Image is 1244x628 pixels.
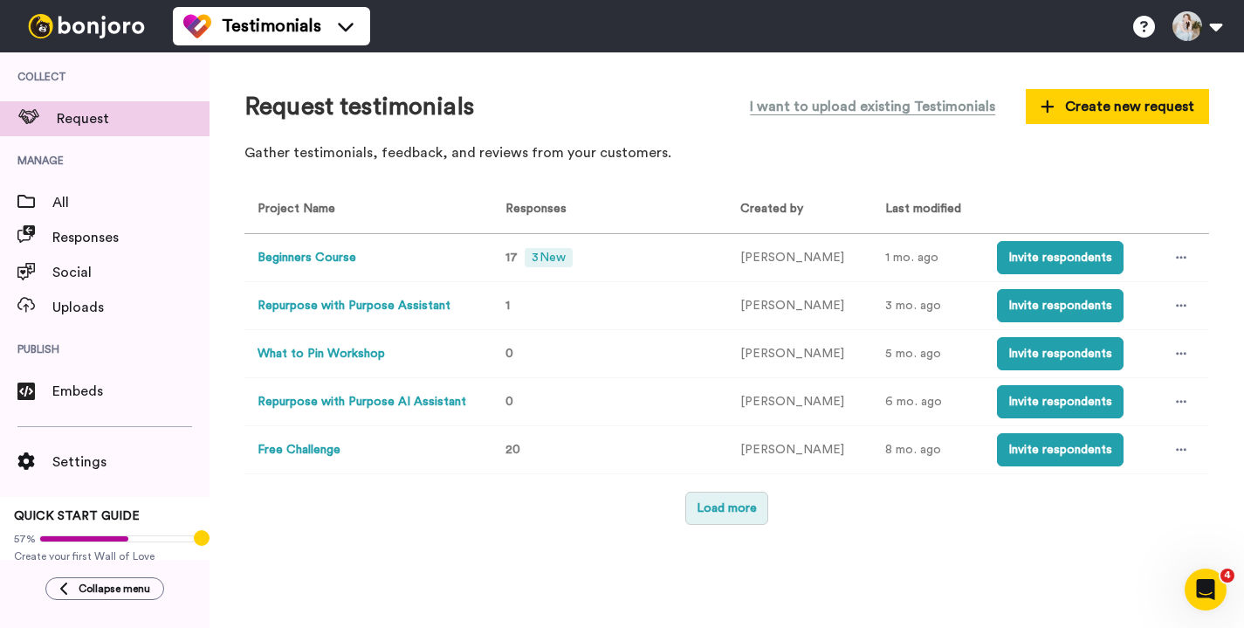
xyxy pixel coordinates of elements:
[997,385,1124,418] button: Invite respondents
[79,582,150,596] span: Collapse menu
[244,143,1209,163] p: Gather testimonials, feedback, and reviews from your customers.
[52,192,210,213] span: All
[52,227,210,248] span: Responses
[872,426,984,474] td: 8 mo. ago
[1220,569,1234,583] span: 4
[14,549,196,563] span: Create your first Wall of Love
[52,262,210,283] span: Social
[997,433,1124,466] button: Invite respondents
[52,381,210,402] span: Embeds
[525,248,572,267] span: 3 New
[997,289,1124,322] button: Invite respondents
[21,14,152,38] img: bj-logo-header-white.svg
[52,297,210,318] span: Uploads
[258,393,466,411] button: Repurpose with Purpose AI Assistant
[727,186,873,234] th: Created by
[244,186,485,234] th: Project Name
[14,532,36,546] span: 57%
[505,348,513,360] span: 0
[258,441,340,459] button: Free Challenge
[727,282,873,330] td: [PERSON_NAME]
[685,492,768,525] button: Load more
[872,378,984,426] td: 6 mo. ago
[872,330,984,378] td: 5 mo. ago
[505,300,510,312] span: 1
[505,252,518,264] span: 17
[727,378,873,426] td: [PERSON_NAME]
[505,444,520,456] span: 20
[45,577,164,600] button: Collapse menu
[727,234,873,282] td: [PERSON_NAME]
[194,530,210,546] div: Tooltip anchor
[727,330,873,378] td: [PERSON_NAME]
[750,96,995,117] span: I want to upload existing Testimonials
[498,203,567,215] span: Responses
[222,14,321,38] span: Testimonials
[52,452,210,473] span: Settings
[14,510,140,522] span: QUICK START GUIDE
[258,297,450,315] button: Repurpose with Purpose Assistant
[258,345,385,363] button: What to Pin Workshop
[505,396,513,408] span: 0
[727,426,873,474] td: [PERSON_NAME]
[258,249,356,267] button: Beginners Course
[244,93,474,121] h1: Request testimonials
[872,234,984,282] td: 1 mo. ago
[183,12,211,40] img: tm-color.svg
[57,108,210,129] span: Request
[1041,96,1194,117] span: Create new request
[872,282,984,330] td: 3 mo. ago
[737,87,1008,126] button: I want to upload existing Testimonials
[1026,89,1209,124] button: Create new request
[1185,569,1227,611] iframe: Intercom live chat
[997,241,1124,274] button: Invite respondents
[997,337,1124,370] button: Invite respondents
[872,186,984,234] th: Last modified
